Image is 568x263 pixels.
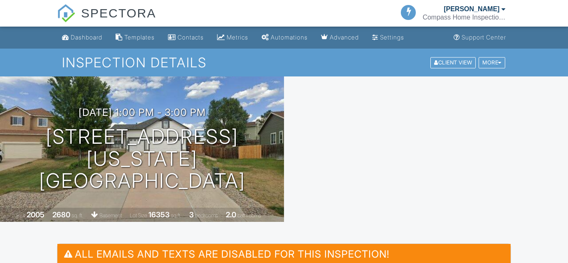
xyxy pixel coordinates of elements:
div: 2005 [27,210,44,219]
a: Settings [369,30,407,45]
a: Advanced [318,30,362,45]
h3: [DATE] 1:00 pm - 3:00 pm [79,107,206,118]
span: bathrooms [237,212,261,219]
div: 2.0 [226,210,236,219]
span: basement [99,212,122,219]
div: Advanced [330,34,359,41]
a: Contacts [165,30,207,45]
div: Client View [430,57,476,68]
h1: [STREET_ADDRESS] [US_STATE][GEOGRAPHIC_DATA] [13,126,271,192]
span: sq. ft. [72,212,83,219]
a: Client View [430,59,478,65]
span: Built [16,212,25,219]
span: bedrooms [195,212,218,219]
div: 2680 [52,210,70,219]
div: [PERSON_NAME] [444,5,499,13]
span: sq.ft. [171,212,181,219]
div: More [479,57,505,68]
a: Dashboard [59,30,106,45]
div: 16353 [148,210,170,219]
div: Compass Home Inspection LLC [422,13,506,22]
div: Templates [124,34,155,41]
a: Templates [112,30,158,45]
a: Automations (Basic) [258,30,311,45]
span: SPECTORA [81,4,156,22]
div: Support Center [462,34,506,41]
h1: Inspection Details [62,55,506,70]
div: Settings [380,34,404,41]
div: Metrics [227,34,248,41]
div: Automations [271,34,308,41]
a: Metrics [214,30,252,45]
span: Lot Size [130,212,147,219]
div: 3 [189,210,194,219]
a: SPECTORA [57,12,156,28]
div: Contacts [178,34,204,41]
a: Support Center [450,30,509,45]
div: Dashboard [71,34,102,41]
img: The Best Home Inspection Software - Spectora [57,4,75,22]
